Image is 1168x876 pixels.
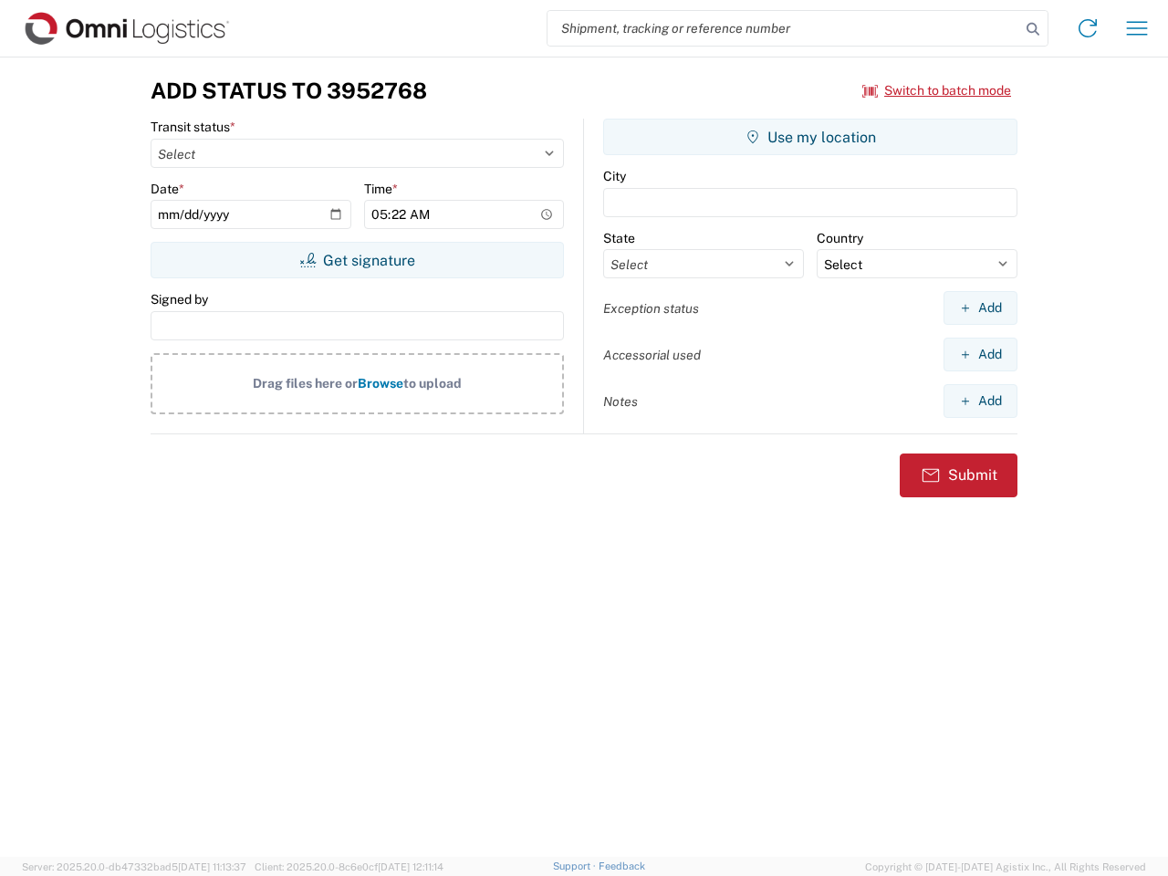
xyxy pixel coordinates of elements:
[944,338,1017,371] button: Add
[865,859,1146,875] span: Copyright © [DATE]-[DATE] Agistix Inc., All Rights Reserved
[944,291,1017,325] button: Add
[603,168,626,184] label: City
[553,860,599,871] a: Support
[944,384,1017,418] button: Add
[151,119,235,135] label: Transit status
[255,861,443,872] span: Client: 2025.20.0-8c6e0cf
[378,861,443,872] span: [DATE] 12:11:14
[603,347,701,363] label: Accessorial used
[599,860,645,871] a: Feedback
[603,230,635,246] label: State
[817,230,863,246] label: Country
[151,242,564,278] button: Get signature
[151,78,427,104] h3: Add Status to 3952768
[364,181,398,197] label: Time
[151,181,184,197] label: Date
[151,291,208,308] label: Signed by
[603,300,699,317] label: Exception status
[862,76,1011,106] button: Switch to batch mode
[603,393,638,410] label: Notes
[178,861,246,872] span: [DATE] 11:13:37
[253,376,358,391] span: Drag files here or
[22,861,246,872] span: Server: 2025.20.0-db47332bad5
[547,11,1020,46] input: Shipment, tracking or reference number
[900,454,1017,497] button: Submit
[603,119,1017,155] button: Use my location
[358,376,403,391] span: Browse
[403,376,462,391] span: to upload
